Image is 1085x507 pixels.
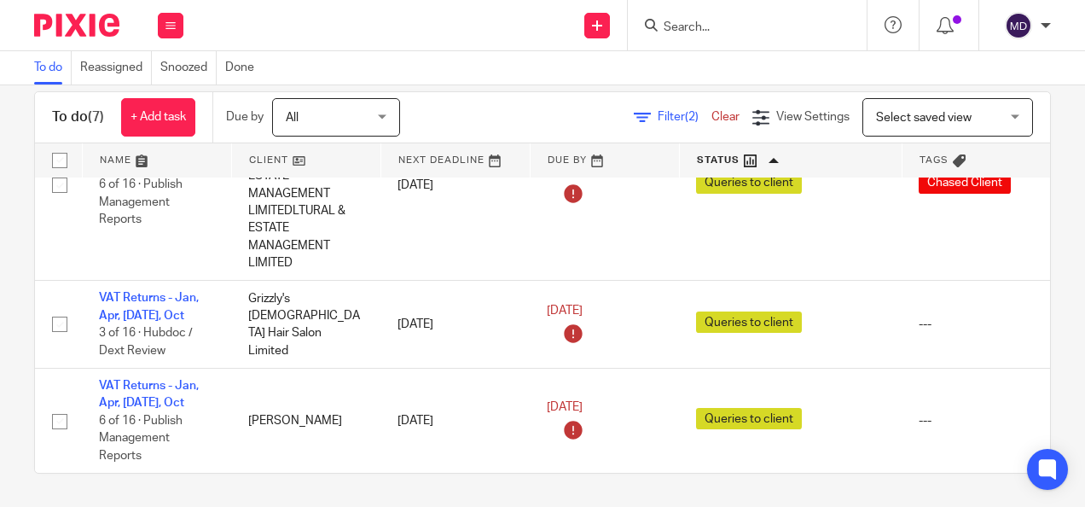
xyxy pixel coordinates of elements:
span: (2) [685,111,699,123]
p: Due by [226,108,264,125]
span: 6 of 16 · Publish Management Reports [99,178,183,225]
span: 3 of 16 · Hubdoc / Dext Review [99,327,193,357]
span: Filter [658,111,711,123]
span: Tags [920,155,949,165]
a: VAT Returns - Jan, Apr, [DATE], Oct [99,380,199,409]
span: 6 of 16 · Publish Management Reports [99,415,183,462]
a: Clear [711,111,740,123]
span: [DATE] [547,401,583,413]
a: Done [225,51,263,84]
a: VAT Returns - Jan, Apr, [DATE], Oct [99,292,199,321]
span: All [286,112,299,124]
h1: To do [52,108,104,126]
span: Select saved view [876,112,972,124]
td: [DATE] [380,281,530,369]
div: --- [919,412,1034,429]
span: Queries to client [696,312,802,333]
a: + Add task [121,98,195,137]
td: [DATE] [380,90,530,281]
div: --- [919,316,1034,333]
td: [PERSON_NAME] [231,369,380,474]
td: FST EQUESTRIAN, AGRICFST EQUESTRIAN, AGRICULTURAL & ESTATE MANAGEMENT LIMITEDLTURAL & ESTATE MANA... [231,90,380,281]
img: Pixie [34,14,119,37]
td: Grizzly's [DEMOGRAPHIC_DATA] Hair Salon Limited [231,281,380,369]
input: Search [662,20,815,36]
td: [DATE] [380,369,530,474]
a: Reassigned [80,51,152,84]
span: Chased Client [919,172,1011,194]
img: svg%3E [1005,12,1032,39]
span: (7) [88,110,104,124]
span: [DATE] [547,305,583,317]
a: To do [34,51,72,84]
span: View Settings [776,111,850,123]
span: Queries to client [696,408,802,429]
span: Queries to client [696,172,802,194]
a: Snoozed [160,51,217,84]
